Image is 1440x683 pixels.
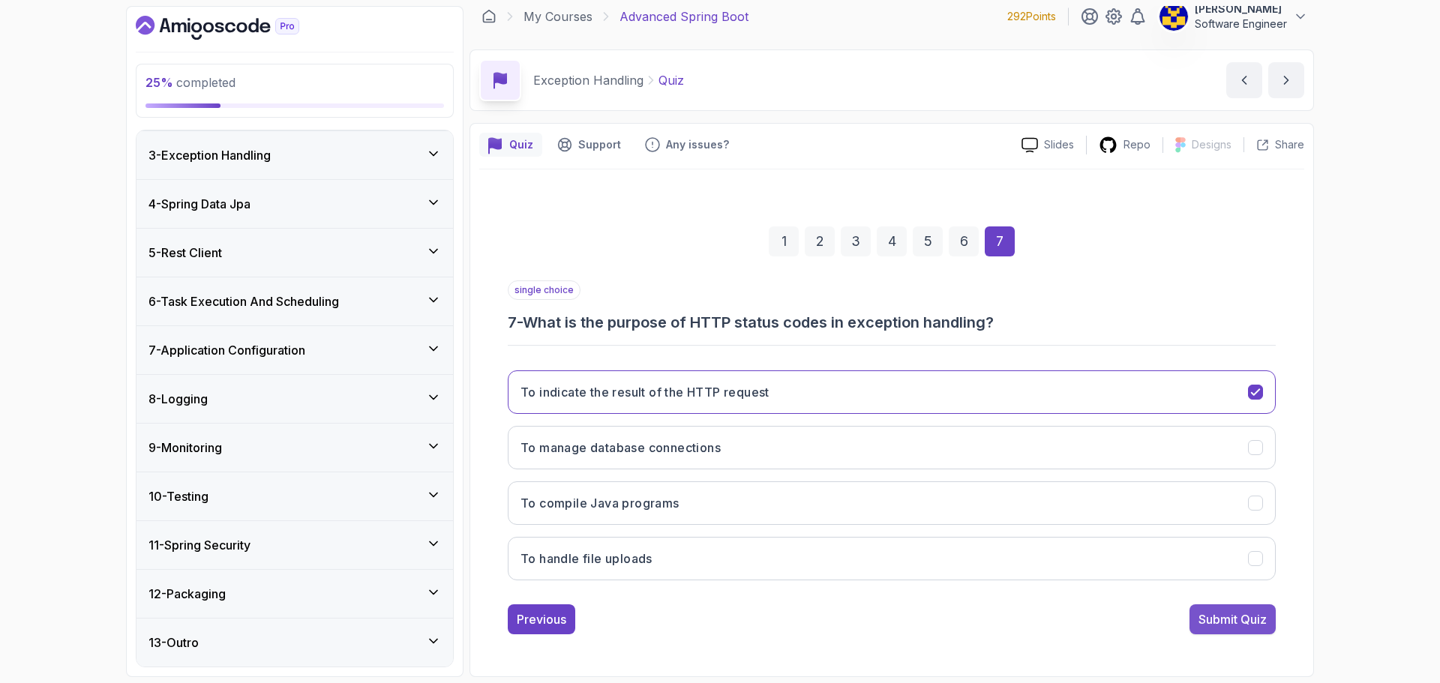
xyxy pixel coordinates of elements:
[1198,610,1267,628] div: Submit Quiz
[148,146,271,164] h3: 3 - Exception Handling
[136,619,453,667] button: 13-Outro
[1195,1,1287,16] p: [PERSON_NAME]
[148,244,222,262] h3: 5 - Rest Client
[148,585,226,603] h3: 12 - Packaging
[520,383,769,401] h3: To indicate the result of the HTTP request
[148,536,250,554] h3: 11 - Spring Security
[520,494,679,512] h3: To compile Java programs
[148,634,199,652] h3: 13 - Outro
[520,439,721,457] h3: To manage database connections
[1007,9,1056,24] p: 292 Points
[136,180,453,228] button: 4-Spring Data Jpa
[1009,137,1086,153] a: Slides
[136,570,453,618] button: 12-Packaging
[148,390,208,408] h3: 8 - Logging
[509,137,533,152] p: Quiz
[148,487,208,505] h3: 10 - Testing
[145,75,235,90] span: completed
[479,133,542,157] button: quiz button
[517,610,566,628] div: Previous
[136,131,453,179] button: 3-Exception Handling
[1268,62,1304,98] button: next content
[913,226,943,256] div: 5
[1226,62,1262,98] button: previous content
[548,133,630,157] button: Support button
[523,7,592,25] a: My Courses
[508,426,1276,469] button: To manage database connections
[520,550,652,568] h3: To handle file uploads
[148,195,250,213] h3: 4 - Spring Data Jpa
[145,75,173,90] span: 25 %
[136,424,453,472] button: 9-Monitoring
[658,71,684,89] p: Quiz
[1159,1,1308,31] button: user profile image[PERSON_NAME]Software Engineer
[481,9,496,24] a: Dashboard
[508,312,1276,333] h3: 7 - What is the purpose of HTTP status codes in exception handling?
[769,226,799,256] div: 1
[985,226,1015,256] div: 7
[136,472,453,520] button: 10-Testing
[619,7,748,25] p: Advanced Spring Boot
[805,226,835,256] div: 2
[533,71,643,89] p: Exception Handling
[148,341,305,359] h3: 7 - Application Configuration
[508,537,1276,580] button: To handle file uploads
[1159,2,1188,31] img: user profile image
[949,226,979,256] div: 6
[136,16,334,40] a: Dashboard
[1044,137,1074,152] p: Slides
[1195,16,1287,31] p: Software Engineer
[508,604,575,634] button: Previous
[148,439,222,457] h3: 9 - Monitoring
[508,280,580,300] p: single choice
[841,226,871,256] div: 3
[1243,137,1304,152] button: Share
[136,229,453,277] button: 5-Rest Client
[136,277,453,325] button: 6-Task Execution And Scheduling
[1123,137,1150,152] p: Repo
[136,375,453,423] button: 8-Logging
[1189,604,1276,634] button: Submit Quiz
[666,137,729,152] p: Any issues?
[1275,137,1304,152] p: Share
[877,226,907,256] div: 4
[148,292,339,310] h3: 6 - Task Execution And Scheduling
[136,326,453,374] button: 7-Application Configuration
[1087,136,1162,154] a: Repo
[636,133,738,157] button: Feedback button
[1192,137,1231,152] p: Designs
[578,137,621,152] p: Support
[136,521,453,569] button: 11-Spring Security
[508,370,1276,414] button: To indicate the result of the HTTP request
[508,481,1276,525] button: To compile Java programs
